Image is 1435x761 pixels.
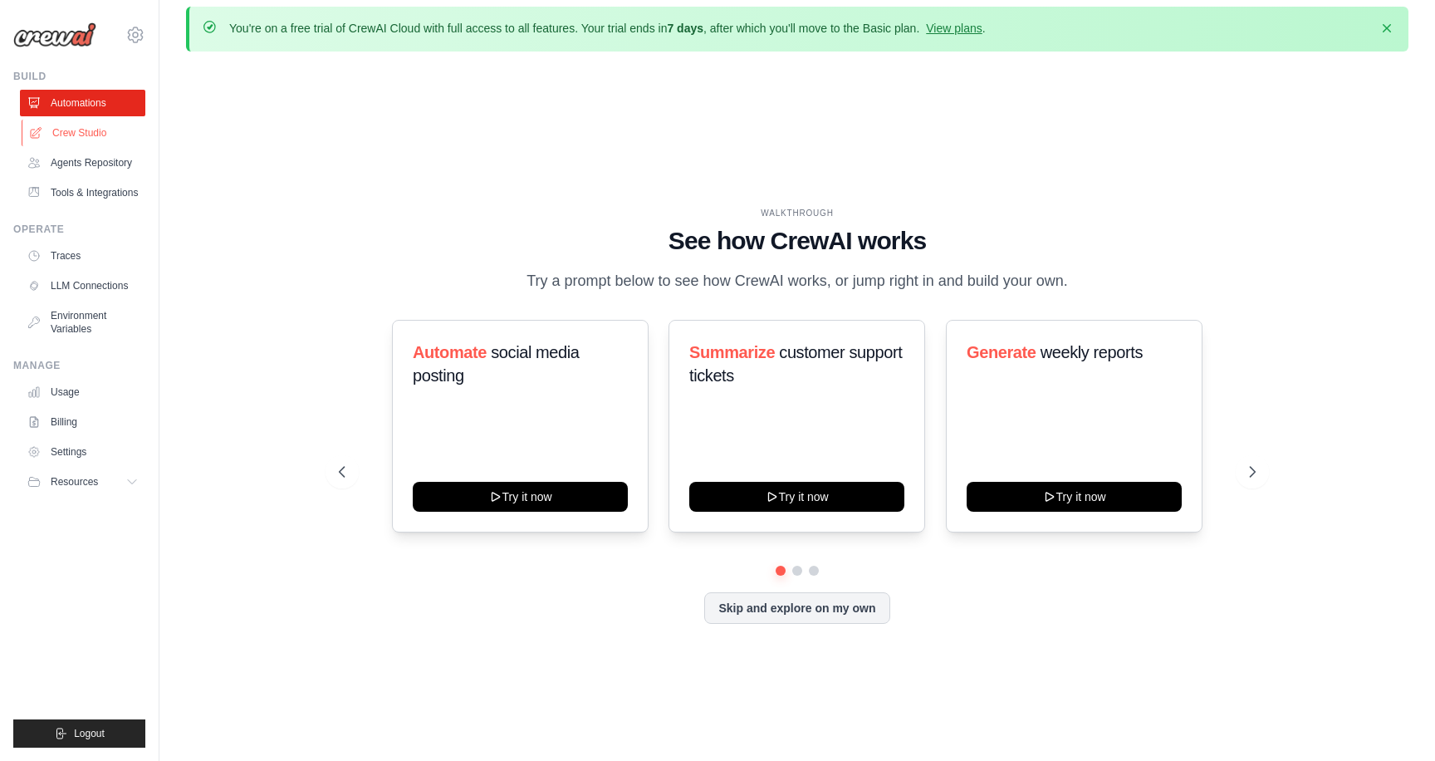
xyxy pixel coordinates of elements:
span: social media posting [413,343,580,385]
span: Automate [413,343,487,361]
a: Agents Repository [20,150,145,176]
a: Crew Studio [22,120,147,146]
div: Operate [13,223,145,236]
p: Try a prompt below to see how CrewAI works, or jump right in and build your own. [518,269,1076,293]
span: Summarize [689,343,775,361]
span: Generate [967,343,1036,361]
a: Usage [20,379,145,405]
button: Logout [13,719,145,748]
div: Build [13,70,145,83]
button: Resources [20,469,145,495]
a: LLM Connections [20,272,145,299]
iframe: Chat Widget [1352,681,1435,761]
a: Traces [20,243,145,269]
a: Billing [20,409,145,435]
a: Environment Variables [20,302,145,342]
a: Tools & Integrations [20,179,145,206]
a: Automations [20,90,145,116]
span: Resources [51,475,98,489]
button: Try it now [967,482,1182,512]
a: View plans [926,22,982,35]
span: weekly reports [1040,343,1142,361]
button: Try it now [413,482,628,512]
button: Skip and explore on my own [704,592,889,624]
p: You're on a free trial of CrewAI Cloud with full access to all features. Your trial ends in , aft... [229,20,986,37]
div: Manage [13,359,145,372]
span: customer support tickets [689,343,902,385]
div: WALKTHROUGH [339,207,1256,219]
img: Logo [13,22,96,47]
a: Settings [20,439,145,465]
button: Try it now [689,482,904,512]
h1: See how CrewAI works [339,226,1256,256]
strong: 7 days [667,22,703,35]
span: Logout [74,727,105,740]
